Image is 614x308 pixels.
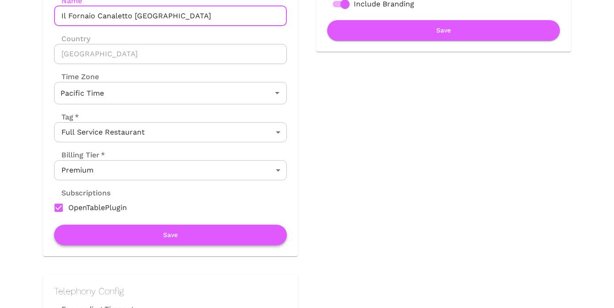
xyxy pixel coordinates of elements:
[54,71,287,82] label: Time Zone
[54,122,287,142] div: Full Service Restaurant
[327,20,560,41] button: Save
[54,188,110,198] label: Subscriptions
[54,225,287,245] button: Save
[54,150,105,160] label: Billing Tier
[54,33,287,44] label: Country
[54,160,287,180] div: Premium
[54,112,79,122] label: Tag
[271,86,284,99] button: Open
[68,202,127,213] span: OpenTablePlugin
[54,286,287,297] h2: Telephony Config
